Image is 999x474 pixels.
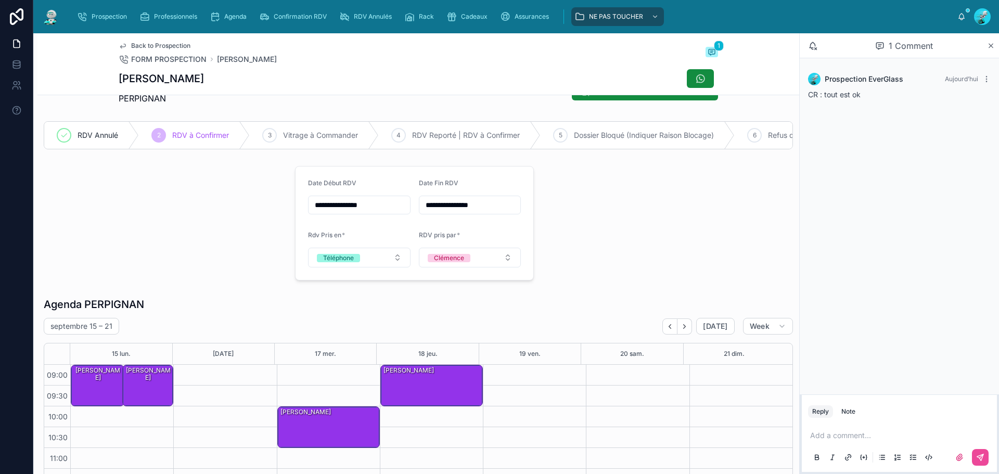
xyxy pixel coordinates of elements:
span: 5 [559,131,562,139]
a: Back to Prospection [119,42,190,50]
span: Prospection EverGlass [825,74,903,84]
span: RDV à Confirmer [172,130,229,140]
span: RDV Annulé [78,130,118,140]
div: Note [841,407,855,416]
button: Select Button [419,248,521,267]
button: 20 sam. [620,343,644,364]
span: 10:30 [46,433,70,442]
a: Prospection [74,7,134,26]
a: NE PAS TOUCHER [571,7,664,26]
div: Clémence [434,254,464,262]
h1: Agenda PERPIGNAN [44,297,144,312]
span: Agenda [224,12,247,21]
img: App logo [42,8,60,25]
button: 17 mer. [315,343,336,364]
h2: septembre 15 – 21 [50,321,112,331]
span: 6 [753,131,757,139]
div: [PERSON_NAME] [73,366,123,383]
a: FORM PROSPECTION [119,54,207,65]
span: Dossier Bloqué (Indiquer Raison Blocage) [574,130,714,140]
button: Week [743,318,793,335]
span: Assurances [515,12,549,21]
span: Aujourd’hui [945,75,978,83]
span: 2 [157,131,161,139]
a: Rack [401,7,441,26]
span: 1 [714,41,724,51]
span: Prospection [92,12,127,21]
span: RDV pris par [419,231,456,239]
button: Select Button [308,248,411,267]
span: Rack [419,12,434,21]
span: Date Début RDV [308,179,356,187]
span: 11:00 [47,454,70,463]
span: Back to Prospection [131,42,190,50]
span: 1 Comment [889,40,933,52]
button: 15 lun. [112,343,131,364]
div: Téléphone [323,254,354,262]
span: [DATE] [703,322,727,331]
a: Assurances [497,7,556,26]
button: Reply [808,405,833,418]
div: [PERSON_NAME] [123,365,173,406]
button: 21 dim. [724,343,745,364]
span: Refus de PEC [768,130,814,140]
span: Rdv Pris en [308,231,341,239]
button: 18 jeu. [418,343,438,364]
h1: [PERSON_NAME] [119,71,204,86]
span: RDV Reporté | RDV à Confirmer [412,130,520,140]
span: 09:30 [44,391,70,400]
a: Agenda [207,7,254,26]
span: 09:00 [44,370,70,379]
a: RDV Annulés [336,7,399,26]
span: PERPIGNAN [119,92,349,105]
button: Back [662,318,677,335]
div: [PERSON_NAME] [124,366,173,383]
span: NE PAS TOUCHER [589,12,643,21]
button: Next [677,318,692,335]
div: [PERSON_NAME] [381,365,482,406]
span: Week [750,322,770,331]
span: Cadeaux [461,12,488,21]
span: CR : tout est ok [808,90,861,99]
div: [PERSON_NAME] [278,407,379,447]
span: Vitrage à Commander [283,130,358,140]
button: [DATE] [696,318,734,335]
div: scrollable content [69,5,957,28]
span: 3 [268,131,272,139]
div: [PERSON_NAME] [71,365,124,406]
a: Confirmation RDV [256,7,334,26]
span: Date Fin RDV [419,179,458,187]
span: Professionnels [154,12,197,21]
button: Note [837,405,860,418]
button: [DATE] [213,343,234,364]
div: [PERSON_NAME] [382,366,435,375]
button: 1 [706,47,718,59]
a: [PERSON_NAME] [217,54,277,65]
span: RDV Annulés [354,12,392,21]
span: Confirmation RDV [274,12,327,21]
span: 10:00 [46,412,70,421]
span: 4 [396,131,401,139]
button: 19 ven. [519,343,541,364]
a: Professionnels [136,7,204,26]
div: [PERSON_NAME] [279,407,332,417]
a: Cadeaux [443,7,495,26]
span: FORM PROSPECTION [131,54,207,65]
